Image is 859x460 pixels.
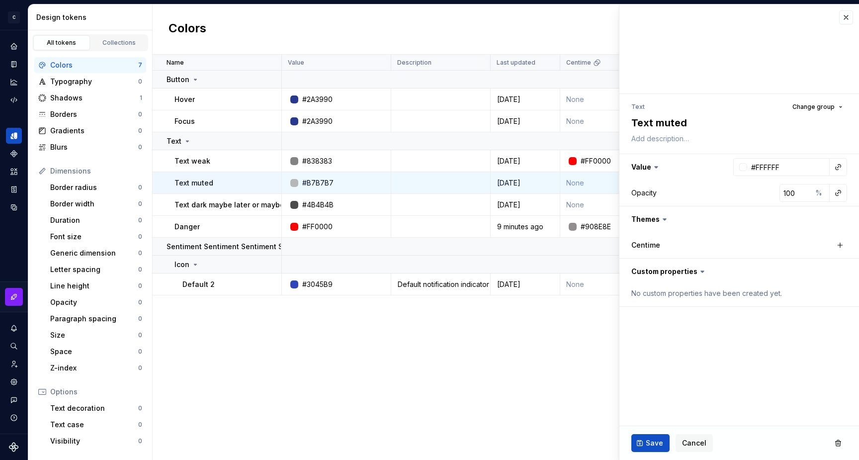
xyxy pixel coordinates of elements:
[792,103,835,111] span: Change group
[288,59,304,67] p: Value
[392,279,490,289] div: Default notification indicator color for Therapy. Used to convey unread information. Default noti...
[302,156,332,166] div: #838383
[174,94,195,104] p: Hover
[6,128,22,144] a: Design tokens
[50,93,140,103] div: Shadows
[302,200,334,210] div: #4B4B4B
[50,248,138,258] div: Generic dimension
[581,222,611,232] div: #908E8E
[46,278,146,294] a: Line height0
[46,180,146,195] a: Border radius0
[138,437,142,445] div: 0
[747,158,830,176] input: e.g. #000000
[50,166,142,176] div: Dimensions
[138,110,142,118] div: 0
[50,420,138,430] div: Text case
[50,347,138,357] div: Space
[682,438,706,448] span: Cancel
[138,315,142,323] div: 0
[167,75,189,85] p: Button
[34,74,146,90] a: Typography0
[34,139,146,155] a: Blurs0
[138,364,142,372] div: 0
[138,78,142,86] div: 0
[46,311,146,327] a: Paragraph spacing0
[6,146,22,162] a: Components
[788,100,847,114] button: Change group
[46,196,146,212] a: Border width0
[491,222,559,232] div: 9 minutes ago
[50,265,138,275] div: Letter spacing
[46,212,146,228] a: Duration0
[174,260,189,270] p: Icon
[6,164,22,180] a: Assets
[491,178,559,188] div: [DATE]
[138,266,142,274] div: 0
[676,434,713,452] button: Cancel
[629,114,845,132] textarea: Text muted
[50,436,138,446] div: Visibility
[169,20,206,38] h2: Colors
[302,94,333,104] div: #2A3990
[167,59,184,67] p: Name
[50,363,138,373] div: Z-index
[138,249,142,257] div: 0
[50,403,138,413] div: Text decoration
[174,156,210,166] p: Text weak
[46,360,146,376] a: Z-index0
[138,127,142,135] div: 0
[34,90,146,106] a: Shadows1
[50,281,138,291] div: Line height
[6,182,22,197] a: Storybook stories
[491,156,559,166] div: [DATE]
[6,199,22,215] a: Data sources
[138,282,142,290] div: 0
[631,103,645,110] li: Text
[46,433,146,449] a: Visibility0
[560,172,670,194] td: None
[50,142,138,152] div: Blurs
[138,216,142,224] div: 0
[50,109,138,119] div: Borders
[50,330,138,340] div: Size
[560,194,670,216] td: None
[50,77,138,87] div: Typography
[6,92,22,108] a: Code automation
[6,374,22,390] a: Settings
[138,421,142,429] div: 0
[46,245,146,261] a: Generic dimension0
[6,392,22,408] button: Contact support
[6,38,22,54] div: Home
[46,344,146,360] a: Space0
[50,297,138,307] div: Opacity
[6,320,22,336] div: Notifications
[167,242,527,252] p: Sentiment Sentiment Sentiment Sentiment SentimentSentimentSentimentSentimentSentimentSentiment
[138,143,142,151] div: 0
[6,56,22,72] a: Documentation
[491,279,559,289] div: [DATE]
[397,59,431,67] p: Description
[302,116,333,126] div: #2A3990
[2,6,26,28] button: C
[174,200,323,210] p: Text dark maybe later or maybe add it now
[491,200,559,210] div: [DATE]
[50,183,138,192] div: Border radius
[302,178,334,188] div: #B7B7B7
[6,338,22,354] div: Search ⌘K
[581,156,611,166] div: #FF0000
[182,279,215,289] p: Default 2
[46,229,146,245] a: Font size0
[167,136,181,146] p: Text
[46,417,146,433] a: Text case0
[560,274,670,295] td: None
[497,59,535,67] p: Last updated
[46,400,146,416] a: Text decoration0
[9,442,19,452] svg: Supernova Logo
